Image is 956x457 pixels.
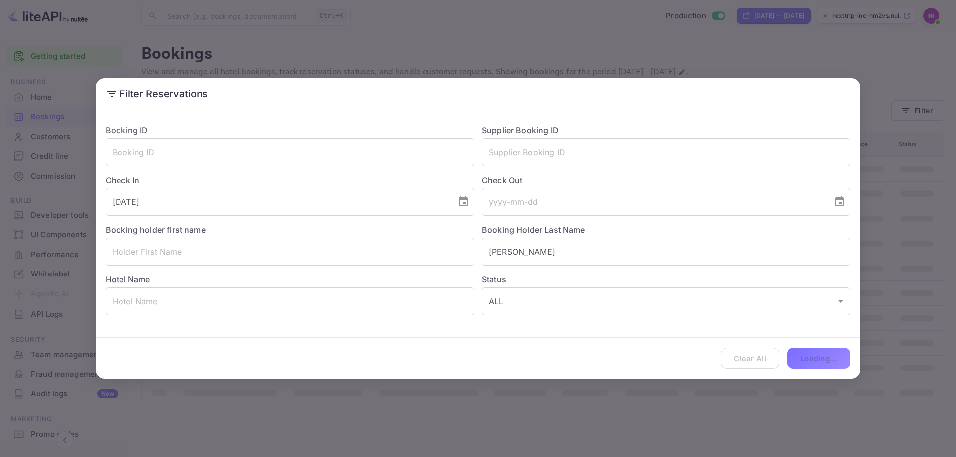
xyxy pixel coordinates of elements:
input: Supplier Booking ID [482,138,850,166]
button: Choose date, selected date is Oct 14, 2025 [453,192,473,212]
input: yyyy-mm-dd [482,188,826,216]
input: Holder First Name [106,238,474,266]
input: yyyy-mm-dd [106,188,449,216]
label: Booking Holder Last Name [482,225,585,235]
label: Hotel Name [106,274,150,284]
label: Supplier Booking ID [482,125,559,135]
input: Booking ID [106,138,474,166]
label: Check Out [482,174,850,186]
div: ALL [482,287,850,315]
label: Booking holder first name [106,225,206,235]
button: Choose date [830,192,849,212]
label: Status [482,274,850,285]
input: Hotel Name [106,287,474,315]
input: Holder Last Name [482,238,850,266]
label: Check In [106,174,474,186]
h2: Filter Reservations [96,78,860,110]
label: Booking ID [106,125,148,135]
